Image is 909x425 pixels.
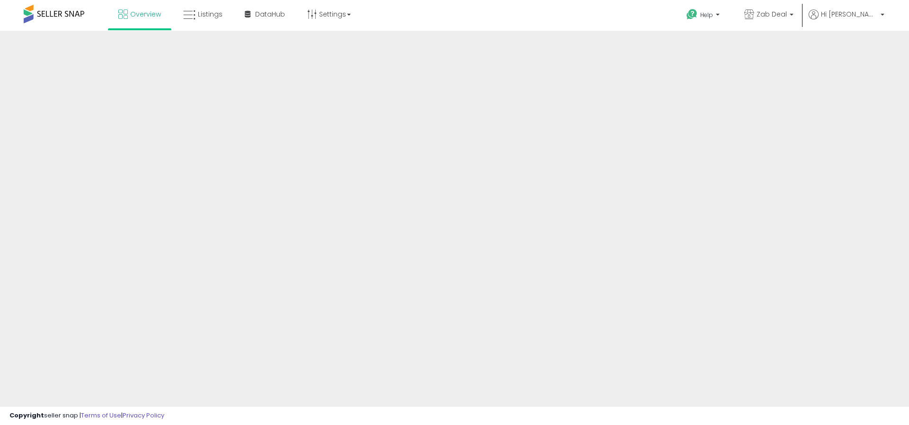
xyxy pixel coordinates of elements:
[198,9,223,19] span: Listings
[700,11,713,19] span: Help
[809,9,884,31] a: Hi [PERSON_NAME]
[130,9,161,19] span: Overview
[81,411,121,420] a: Terms of Use
[255,9,285,19] span: DataHub
[757,9,787,19] span: Zab Deal
[9,411,44,420] strong: Copyright
[686,9,698,20] i: Get Help
[679,1,729,31] a: Help
[9,411,164,420] div: seller snap | |
[123,411,164,420] a: Privacy Policy
[821,9,878,19] span: Hi [PERSON_NAME]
